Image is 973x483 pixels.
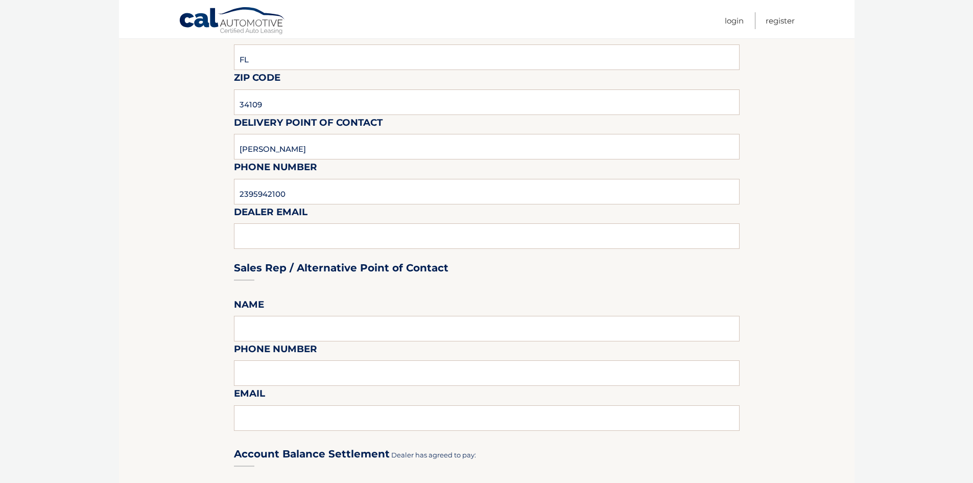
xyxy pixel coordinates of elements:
h3: Sales Rep / Alternative Point of Contact [234,262,448,274]
a: Register [766,12,795,29]
label: Name [234,297,264,316]
label: Email [234,386,265,405]
label: Phone Number [234,341,317,360]
label: Delivery Point of Contact [234,115,383,134]
label: Phone Number [234,159,317,178]
label: Zip Code [234,70,280,89]
span: Dealer has agreed to pay: [391,451,476,459]
label: Dealer Email [234,204,307,223]
a: Cal Automotive [179,7,286,36]
h3: Account Balance Settlement [234,448,390,461]
a: Login [725,12,744,29]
